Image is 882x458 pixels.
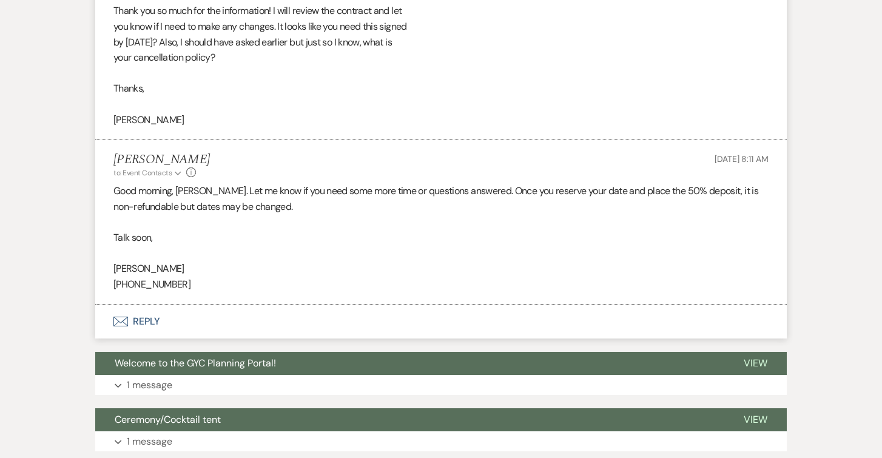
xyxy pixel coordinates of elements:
[715,153,769,164] span: [DATE] 8:11 AM
[113,168,172,178] span: to: Event Contacts
[95,305,787,338] button: Reply
[744,357,767,369] span: View
[113,167,183,178] button: to: Event Contacts
[115,413,221,426] span: Ceremony/Cocktail tent
[95,408,724,431] button: Ceremony/Cocktail tent
[113,183,769,214] p: Good morning, [PERSON_NAME]. Let me know if you need some more time or questions answered. Once y...
[113,230,769,246] p: Talk soon,
[115,357,276,369] span: Welcome to the GYC Planning Portal!
[113,261,769,277] p: [PERSON_NAME]
[113,152,210,167] h5: [PERSON_NAME]
[95,375,787,396] button: 1 message
[724,408,787,431] button: View
[113,277,769,292] p: [PHONE_NUMBER]
[95,352,724,375] button: Welcome to the GYC Planning Portal!
[113,3,769,127] div: Thank you so much for the information! I will review the contract and let you know if I need to m...
[724,352,787,375] button: View
[127,377,172,393] p: 1 message
[744,413,767,426] span: View
[127,434,172,450] p: 1 message
[95,431,787,452] button: 1 message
